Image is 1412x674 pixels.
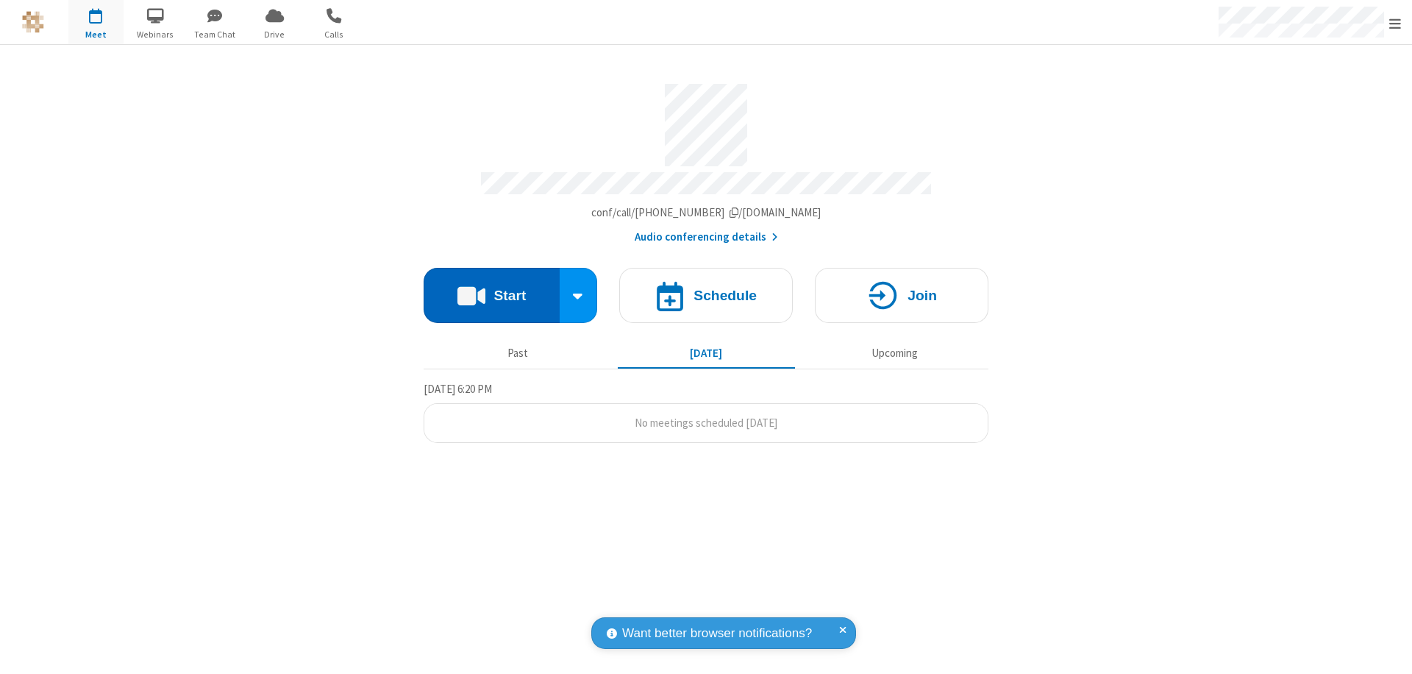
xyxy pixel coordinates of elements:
[188,28,243,41] span: Team Chat
[68,28,124,41] span: Meet
[622,624,812,643] span: Want better browser notifications?
[693,288,757,302] h4: Schedule
[591,205,821,219] span: Copy my meeting room link
[493,288,526,302] h4: Start
[635,229,778,246] button: Audio conferencing details
[815,268,988,323] button: Join
[22,11,44,33] img: QA Selenium DO NOT DELETE OR CHANGE
[908,288,937,302] h4: Join
[429,339,607,367] button: Past
[806,339,983,367] button: Upcoming
[424,382,492,396] span: [DATE] 6:20 PM
[128,28,183,41] span: Webinars
[424,380,988,444] section: Today's Meetings
[560,268,598,323] div: Start conference options
[424,268,560,323] button: Start
[247,28,302,41] span: Drive
[618,339,795,367] button: [DATE]
[424,73,988,246] section: Account details
[591,205,821,221] button: Copy my meeting room linkCopy my meeting room link
[307,28,362,41] span: Calls
[635,416,777,430] span: No meetings scheduled [DATE]
[619,268,793,323] button: Schedule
